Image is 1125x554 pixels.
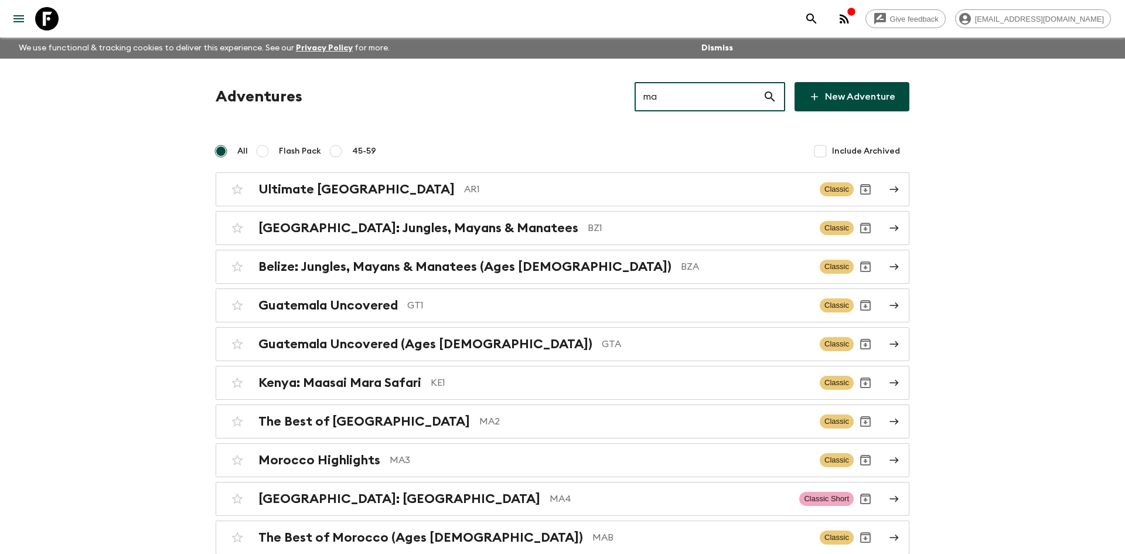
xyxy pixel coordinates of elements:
h2: The Best of Morocco (Ages [DEMOGRAPHIC_DATA]) [258,530,583,545]
h2: Guatemala Uncovered (Ages [DEMOGRAPHIC_DATA]) [258,337,592,352]
p: BZ1 [588,221,810,235]
h2: [GEOGRAPHIC_DATA]: Jungles, Mayans & Manatees [258,220,578,236]
button: Archive [854,487,877,511]
a: Kenya: Maasai Mara SafariKE1ClassicArchive [216,366,909,400]
span: All [237,145,248,157]
a: Ultimate [GEOGRAPHIC_DATA]AR1ClassicArchive [216,172,909,206]
button: Archive [854,216,877,240]
span: Classic [820,531,854,545]
span: Classic [820,182,854,196]
p: MA4 [550,492,790,506]
h2: [GEOGRAPHIC_DATA]: [GEOGRAPHIC_DATA] [258,491,540,507]
h2: Kenya: Maasai Mara Safari [258,375,421,390]
h2: Ultimate [GEOGRAPHIC_DATA] [258,182,455,197]
h1: Adventures [216,85,302,108]
p: We use functional & tracking cookies to deliver this experience. See our for more. [14,38,394,59]
span: Classic [820,376,854,390]
button: Archive [854,448,877,472]
p: AR1 [464,182,810,196]
button: Archive [854,294,877,317]
button: Dismiss [698,40,736,56]
button: Archive [854,371,877,395]
a: The Best of [GEOGRAPHIC_DATA]MA2ClassicArchive [216,405,909,439]
a: Guatemala UncoveredGT1ClassicArchive [216,288,909,322]
a: [GEOGRAPHIC_DATA]: Jungles, Mayans & ManateesBZ1ClassicArchive [216,211,909,245]
span: Classic [820,221,854,235]
span: Classic Short [799,492,854,506]
span: Include Archived [832,145,900,157]
a: Give feedback [865,9,946,28]
span: Give feedback [884,15,945,23]
button: search adventures [800,7,823,30]
button: Archive [854,526,877,549]
p: MA2 [479,414,810,429]
p: GTA [602,337,810,351]
span: Classic [820,298,854,312]
button: Archive [854,178,877,201]
h2: Guatemala Uncovered [258,298,398,313]
a: Belize: Jungles, Mayans & Manatees (Ages [DEMOGRAPHIC_DATA])BZAClassicArchive [216,250,909,284]
a: New Adventure [795,82,909,111]
button: Archive [854,255,877,278]
div: [EMAIL_ADDRESS][DOMAIN_NAME] [955,9,1111,28]
p: MAB [592,531,810,545]
p: GT1 [407,298,810,312]
a: Guatemala Uncovered (Ages [DEMOGRAPHIC_DATA])GTAClassicArchive [216,327,909,361]
a: Privacy Policy [296,44,353,52]
a: [GEOGRAPHIC_DATA]: [GEOGRAPHIC_DATA]MA4Classic ShortArchive [216,482,909,516]
input: e.g. AR1, Argentina [635,80,763,113]
button: Archive [854,410,877,433]
h2: Morocco Highlights [258,453,380,468]
span: Classic [820,260,854,274]
span: Classic [820,453,854,467]
button: menu [7,7,30,30]
span: [EMAIL_ADDRESS][DOMAIN_NAME] [969,15,1110,23]
button: Archive [854,332,877,356]
span: 45-59 [352,145,376,157]
a: Morocco HighlightsMA3ClassicArchive [216,443,909,477]
p: BZA [681,260,810,274]
span: Classic [820,414,854,429]
span: Classic [820,337,854,351]
p: KE1 [431,376,810,390]
span: Flash Pack [279,145,321,157]
h2: Belize: Jungles, Mayans & Manatees (Ages [DEMOGRAPHIC_DATA]) [258,259,671,274]
p: MA3 [390,453,810,467]
h2: The Best of [GEOGRAPHIC_DATA] [258,414,470,429]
